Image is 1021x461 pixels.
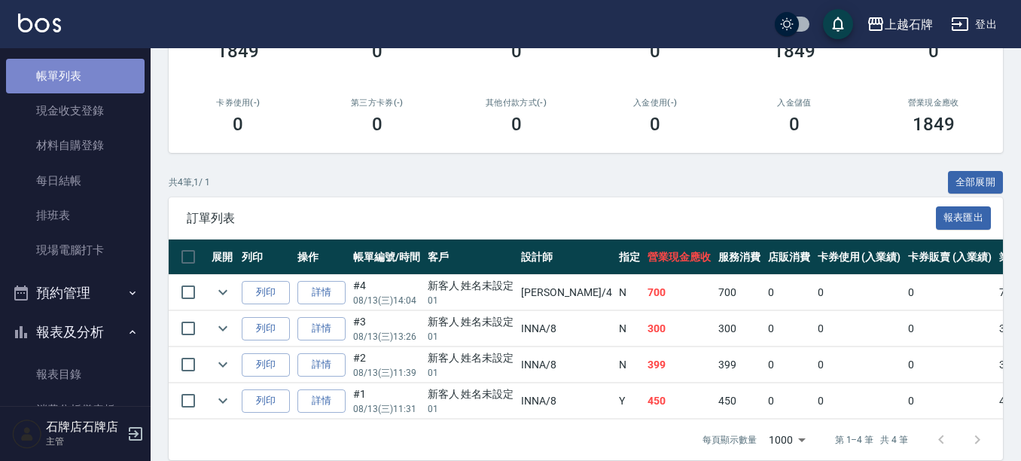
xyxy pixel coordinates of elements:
[297,281,346,304] a: 詳情
[18,14,61,32] img: Logo
[6,233,145,267] a: 現場電腦打卡
[428,386,514,402] div: 新客人 姓名未設定
[212,353,234,376] button: expand row
[604,98,707,108] h2: 入金使用(-)
[715,383,764,419] td: 450
[372,114,382,135] h3: 0
[517,240,615,275] th: 設計師
[349,383,424,419] td: #1
[644,240,715,275] th: 營業現金應收
[823,9,853,39] button: save
[233,114,243,135] h3: 0
[217,41,259,62] h3: 1849
[326,98,429,108] h2: 第三方卡券(-)
[212,389,234,412] button: expand row
[428,278,514,294] div: 新客人 姓名未設定
[615,347,644,383] td: N
[6,163,145,198] a: 每日結帳
[644,311,715,347] td: 300
[715,347,764,383] td: 399
[743,98,846,108] h2: 入金儲值
[242,353,290,377] button: 列印
[353,366,420,380] p: 08/13 (三) 11:39
[6,93,145,128] a: 現金收支登錄
[885,15,933,34] div: 上越石牌
[517,311,615,347] td: INNA /8
[904,275,995,310] td: 0
[6,313,145,352] button: 報表及分析
[511,41,522,62] h3: 0
[6,273,145,313] button: 預約管理
[644,383,715,419] td: 450
[928,41,939,62] h3: 0
[238,240,294,275] th: 列印
[349,275,424,310] td: #4
[297,353,346,377] a: 詳情
[764,311,814,347] td: 0
[187,211,936,226] span: 訂單列表
[349,347,424,383] td: #2
[814,347,905,383] td: 0
[294,240,349,275] th: 操作
[353,402,420,416] p: 08/13 (三) 11:31
[297,317,346,340] a: 詳情
[764,383,814,419] td: 0
[913,114,955,135] h3: 1849
[424,240,518,275] th: 客戶
[6,357,145,392] a: 報表目錄
[428,350,514,366] div: 新客人 姓名未設定
[644,275,715,310] td: 700
[242,281,290,304] button: 列印
[615,383,644,419] td: Y
[6,59,145,93] a: 帳單列表
[764,347,814,383] td: 0
[835,433,908,447] p: 第 1–4 筆 共 4 筆
[936,210,992,224] a: 報表匯出
[945,11,1003,38] button: 登出
[764,275,814,310] td: 0
[428,314,514,330] div: 新客人 姓名未設定
[814,383,905,419] td: 0
[353,294,420,307] p: 08/13 (三) 14:04
[428,366,514,380] p: 01
[763,420,811,460] div: 1000
[764,240,814,275] th: 店販消費
[372,41,382,62] h3: 0
[242,317,290,340] button: 列印
[936,206,992,230] button: 報表匯出
[904,240,995,275] th: 卡券販賣 (入業績)
[715,311,764,347] td: 300
[349,240,424,275] th: 帳單編號/時間
[212,317,234,340] button: expand row
[6,392,145,427] a: 消費分析儀表板
[650,41,660,62] h3: 0
[715,275,764,310] td: 700
[904,347,995,383] td: 0
[428,330,514,343] p: 01
[882,98,985,108] h2: 營業現金應收
[353,330,420,343] p: 08/13 (三) 13:26
[212,281,234,304] button: expand row
[517,383,615,419] td: INNA /8
[615,311,644,347] td: N
[6,198,145,233] a: 排班表
[715,240,764,275] th: 服務消費
[615,240,644,275] th: 指定
[861,9,939,40] button: 上越石牌
[349,311,424,347] td: #3
[904,311,995,347] td: 0
[511,114,522,135] h3: 0
[650,114,660,135] h3: 0
[644,347,715,383] td: 399
[703,433,757,447] p: 每頁顯示數量
[428,402,514,416] p: 01
[208,240,238,275] th: 展開
[615,275,644,310] td: N
[12,419,42,449] img: Person
[814,311,905,347] td: 0
[187,98,290,108] h2: 卡券使用(-)
[169,176,210,189] p: 共 4 筆, 1 / 1
[517,275,615,310] td: [PERSON_NAME] /4
[242,389,290,413] button: 列印
[814,275,905,310] td: 0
